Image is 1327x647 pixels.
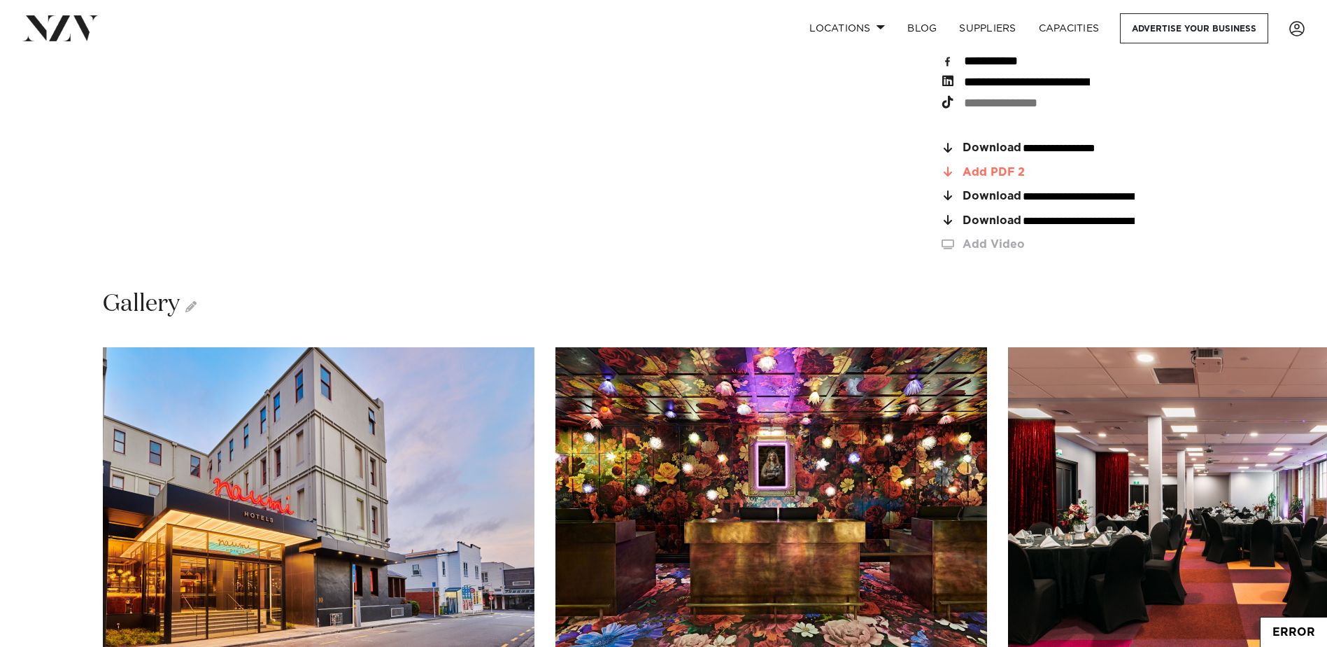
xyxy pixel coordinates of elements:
a: Advertise your business [1120,13,1268,43]
div: Add PDF 2 [963,167,1168,179]
span: Download [963,215,1021,227]
a: Locations [798,13,896,43]
span: Download [963,142,1021,154]
a: Add PDF 2 [939,166,1168,179]
span: Download [963,190,1021,202]
a: Capacities [1028,13,1111,43]
span: Error [1261,618,1327,647]
a: Add Video [939,239,1168,251]
img: nzv-logo.png [22,15,99,41]
h2: Gallery [103,288,197,320]
a: SUPPLIERS [948,13,1027,43]
a: BLOG [896,13,948,43]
